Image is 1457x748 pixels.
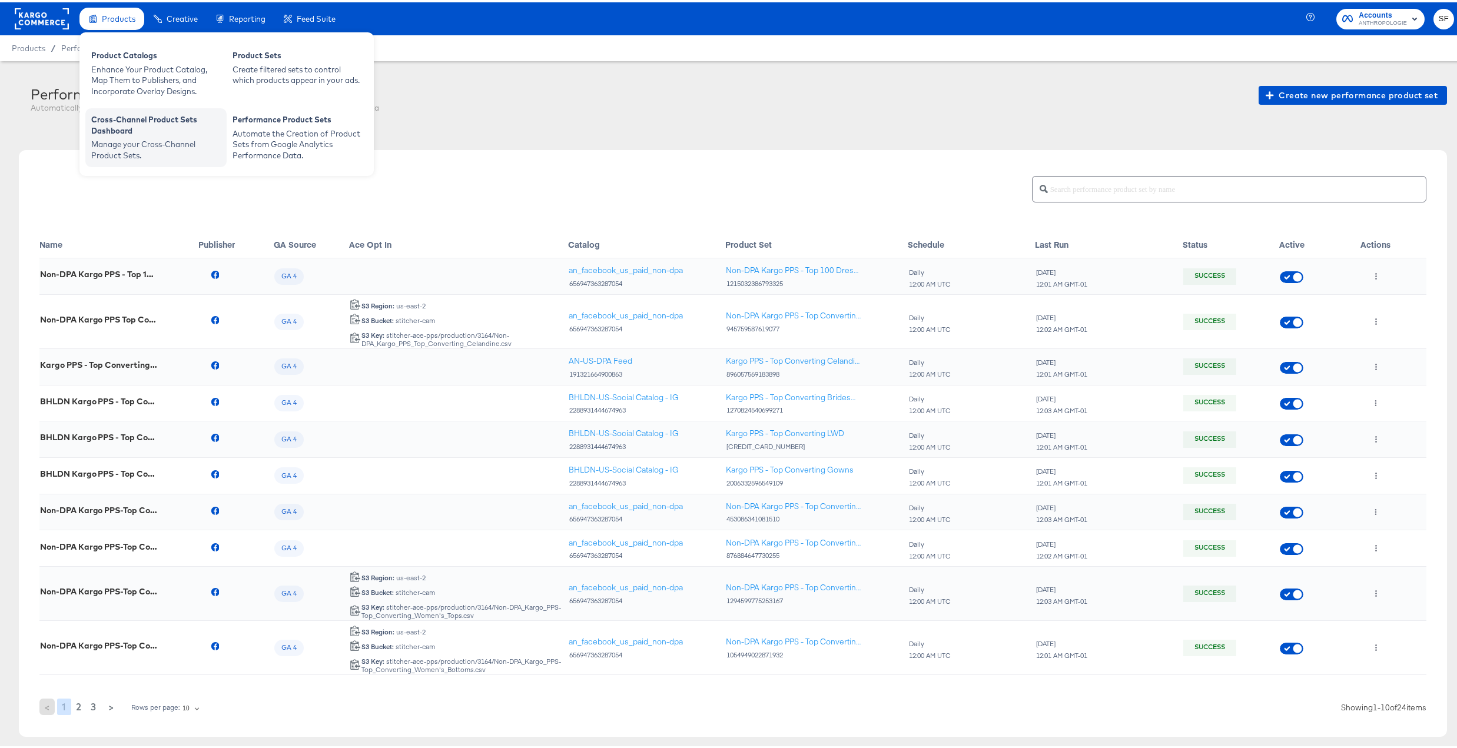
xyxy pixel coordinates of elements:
div: 12:01 AM GMT-01 [1036,368,1088,376]
div: 656947363287054 [569,323,683,331]
span: Products [102,12,135,21]
div: 12:00 AM UTC [908,323,951,331]
div: Kargo PPS - Top Converting Gowns [726,462,854,473]
div: Schedule [908,236,1035,248]
div: Rows per page: [131,701,180,709]
a: an_facebook_us_paid_non-dpa [569,535,683,546]
div: [DATE] [1036,538,1088,546]
div: 2288931444674963 [569,440,679,448]
span: > [108,696,114,713]
div: Non-DPA Kargo PPS - Top Converting Women's Tops [726,580,861,591]
button: 3 [86,696,101,713]
div: 2288931444674963 [569,404,679,412]
div: Daily [908,465,951,473]
div: Daily [908,311,951,320]
div: Name [39,236,198,248]
div: us-east-2 [361,300,426,308]
span: SF [1438,10,1449,24]
a: BHLDN-US-Social Catalog - IG [569,390,679,401]
span: Accounts [1359,7,1407,19]
span: GA 4 [274,396,304,405]
div: Success [1183,393,1236,409]
div: [DATE] [1036,465,1088,473]
div: Daily [908,356,951,364]
a: Non-DPA Kargo PPS - Top Converting Home Accessories [726,535,861,546]
div: Daily [908,429,951,437]
span: 1 [62,696,66,713]
div: 656947363287054 [569,513,683,521]
div: [DATE] [1036,429,1088,437]
strong: S3 Region: [361,625,394,634]
div: Non-DPA Kargo PPS-Top Converting Women's Tops [40,584,158,594]
div: [CREDIT_CARD_NUMBER] [726,440,844,448]
div: 12:03 AM GMT-01 [1036,595,1088,603]
div: Status [1183,236,1279,248]
div: 12:00 AM UTC [908,513,951,521]
span: GA 4 [274,469,304,478]
div: GA Source [274,236,349,248]
div: 12:03 AM GMT-01 [1036,513,1088,521]
a: Kargo PPS - Top Converting Bridesmaid/Wedding Guest [726,390,861,401]
a: AN-US-DPA Feed [569,353,632,364]
div: Ace Opt In [349,236,568,248]
div: 453086341081510 [726,513,861,521]
a: Non-DPA Kargo PPS - Top 100 Dresses [726,262,861,274]
div: us-east-2 [361,571,426,580]
div: BHLDN Kargo PPS - Top Converting Gowns [40,467,158,476]
div: 12:01 AM GMT-01 [1036,477,1088,485]
div: 1294599775253167 [726,594,861,603]
div: Last Run [1035,236,1183,248]
a: BHLDN-US-Social Catalog - IG [569,425,679,437]
a: Non-DPA Kargo PPS - Top Converting All Products [726,498,861,510]
span: GA 4 [274,360,304,369]
div: Automatically build and update product sets based on your Google Analytics performance data [31,100,379,111]
div: stitcher-ace-pps/production/3164/Non-DPA_Kargo_PPS-Top_Converting_Women's_Bottoms.csv [361,655,567,671]
div: Non-DPA Kargo PPS-Top Converting All Products [40,503,158,513]
a: an_facebook_us_paid_non-dpa [569,498,683,510]
div: 2288931444674963 [569,477,679,485]
span: Create new performance product set [1268,86,1438,101]
div: [DATE] [1036,501,1088,510]
div: Non-DPA Kargo PPS-Top Converting Women's Bottoms [40,639,158,648]
a: Kargo PPS - Top Converting LWD [726,425,844,437]
span: GA 4 [274,270,304,279]
div: Daily [908,538,951,546]
div: [DATE] [1036,311,1088,320]
div: [DATE] [1036,266,1088,274]
strong: S3 Bucket: [361,586,394,594]
input: Search performance product set by name [1048,169,1426,195]
div: Active [1279,236,1360,248]
span: Reporting [229,12,265,21]
div: 12:02 AM GMT-01 [1036,323,1088,331]
div: stitcher-cam [361,314,436,323]
div: stitcher-ace-pps/production/3164/Non-DPA_Kargo_PPS-Top_Converting_Women's_Tops.csv [361,601,567,617]
div: Daily [908,583,951,591]
strong: S3 Bucket: [361,640,394,649]
div: stitcher-ace-pps/production/3164/Non-DPA_Kargo_PPS_Top_Converting_Celandine.csv [361,329,567,345]
div: Publisher [198,236,274,248]
div: Non-DPA Kargo PPS - Top Converting Women's Bottoms [726,634,861,645]
div: BHLDN-US-Social Catalog - IG [569,462,679,473]
div: 876884647730255 [726,549,861,557]
a: an_facebook_us_paid_non-dpa [569,262,683,274]
div: Catalog [568,236,725,248]
strong: S3 Region: [361,571,394,580]
a: Non-DPA Kargo PPS - Top Converting Celandine Collection [726,308,861,319]
div: Success [1183,501,1236,518]
span: 2 [76,696,81,713]
div: Success [1183,266,1236,282]
div: Daily [908,266,951,274]
div: 896057569183898 [726,368,861,376]
button: Create new performance product set [1259,84,1447,102]
div: 12:00 AM UTC [908,278,951,286]
a: Performance Product Sets [61,41,160,51]
div: us-east-2 [361,626,426,634]
div: 12:00 AM UTC [908,595,951,603]
div: 12:02 AM GMT-01 [1036,550,1088,558]
button: 2 [71,696,86,713]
